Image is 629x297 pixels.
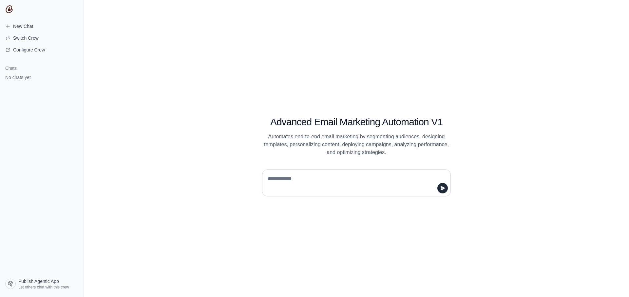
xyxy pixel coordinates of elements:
[3,276,81,292] a: Publish Agentic App Let others chat with this crew
[13,23,33,30] span: New Chat
[18,285,69,290] span: Let others chat with this crew
[13,35,39,41] span: Switch Crew
[262,116,451,128] h1: Advanced Email Marketing Automation V1
[3,21,81,31] a: New Chat
[13,47,45,53] span: Configure Crew
[3,45,81,55] a: Configure Crew
[5,5,13,13] img: CrewAI Logo
[262,133,451,156] p: Automates end-to-end email marketing by segmenting audiences, designing templates, personalizing ...
[18,278,59,285] span: Publish Agentic App
[3,33,81,43] button: Switch Crew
